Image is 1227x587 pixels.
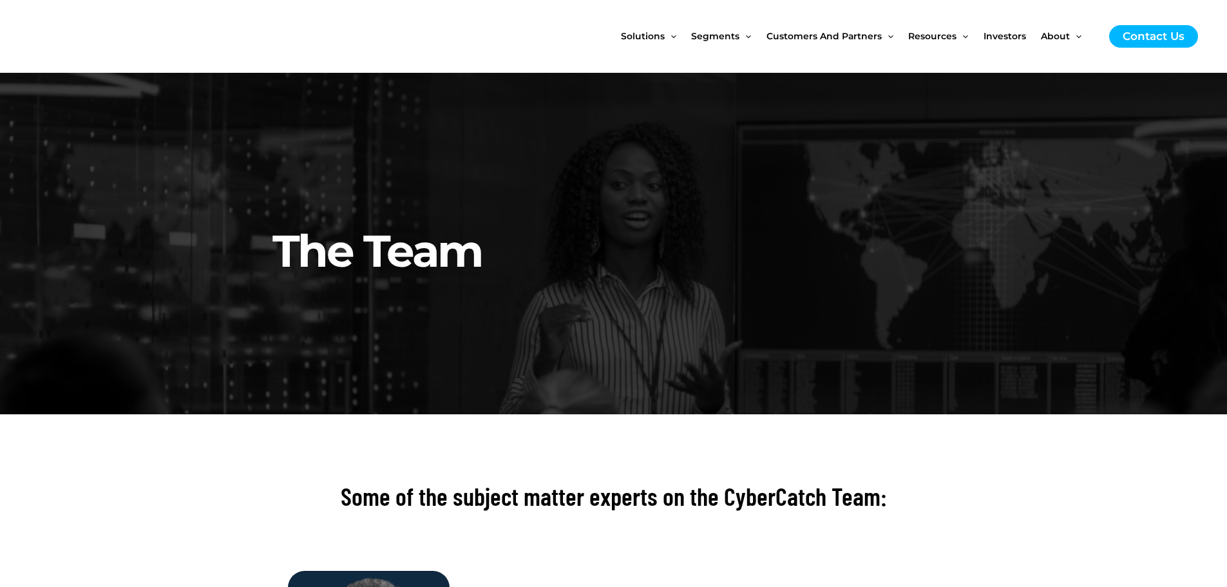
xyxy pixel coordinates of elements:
[665,9,676,63] span: Menu Toggle
[1070,9,1081,63] span: Menu Toggle
[23,10,177,63] img: CyberCatch
[621,9,1096,63] nav: Site Navigation: New Main Menu
[956,9,968,63] span: Menu Toggle
[984,9,1041,63] a: Investors
[691,9,739,63] span: Segments
[1109,25,1198,48] a: Contact Us
[908,9,956,63] span: Resources
[621,9,665,63] span: Solutions
[1041,9,1070,63] span: About
[739,9,751,63] span: Menu Toggle
[882,9,893,63] span: Menu Toggle
[272,107,965,280] h2: The Team
[766,9,882,63] span: Customers and Partners
[253,480,975,513] h2: Some of the subject matter experts on the CyberCatch Team:
[984,9,1026,63] span: Investors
